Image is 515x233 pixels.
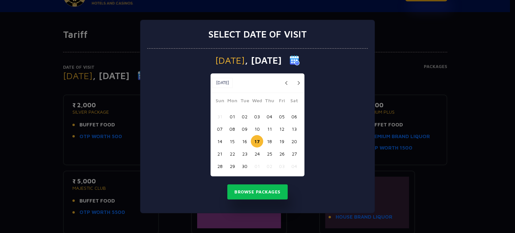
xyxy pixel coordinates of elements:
[276,148,288,160] button: 26
[251,123,263,135] button: 10
[288,123,300,135] button: 13
[263,148,276,160] button: 25
[214,97,226,106] span: Sun
[226,160,238,172] button: 29
[276,160,288,172] button: 03
[290,55,300,65] img: calender icon
[226,97,238,106] span: Mon
[238,123,251,135] button: 09
[238,148,251,160] button: 23
[214,148,226,160] button: 21
[276,110,288,123] button: 05
[251,135,263,148] button: 17
[214,160,226,172] button: 28
[288,135,300,148] button: 20
[226,123,238,135] button: 08
[251,148,263,160] button: 24
[227,184,288,200] button: Browse Packages
[251,97,263,106] span: Wed
[263,110,276,123] button: 04
[276,97,288,106] span: Fri
[288,160,300,172] button: 04
[263,97,276,106] span: Thu
[288,97,300,106] span: Sat
[214,123,226,135] button: 07
[208,28,307,40] h3: Select date of visit
[263,135,276,148] button: 18
[276,135,288,148] button: 19
[251,110,263,123] button: 03
[263,123,276,135] button: 11
[245,56,282,65] span: , [DATE]
[263,160,276,172] button: 02
[238,97,251,106] span: Tue
[226,135,238,148] button: 15
[214,110,226,123] button: 31
[276,123,288,135] button: 12
[238,135,251,148] button: 16
[288,148,300,160] button: 27
[288,110,300,123] button: 06
[238,110,251,123] button: 02
[251,160,263,172] button: 01
[238,160,251,172] button: 30
[212,78,233,88] button: [DATE]
[226,148,238,160] button: 22
[214,135,226,148] button: 14
[226,110,238,123] button: 01
[215,56,245,65] span: [DATE]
